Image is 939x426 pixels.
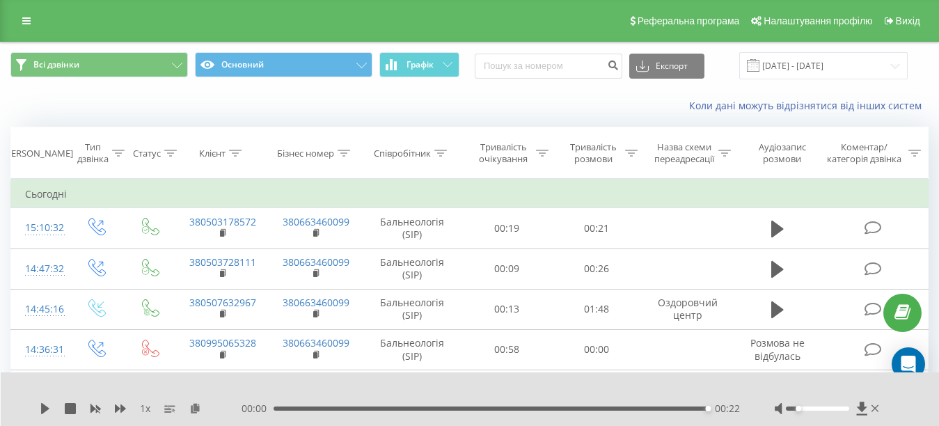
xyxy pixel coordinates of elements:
div: 14:36:31 [25,336,54,363]
div: Open Intercom Messenger [892,347,925,381]
div: Accessibility label [705,406,711,411]
span: Графік [407,60,434,70]
div: Тип дзвінка [77,141,109,165]
td: Бальнеологія (SIP) [362,208,462,248]
div: [PERSON_NAME] [3,148,73,159]
td: 03:06 [552,370,642,411]
td: Сьогодні [11,180,929,208]
td: 00:09 [462,248,552,289]
button: Експорт [629,54,704,79]
a: Коли дані можуть відрізнятися вiд інших систем [689,99,929,112]
div: Співробітник [374,148,431,159]
a: 380663460099 [283,336,349,349]
div: Бізнес номер [277,148,334,159]
td: 00:00 [552,329,642,370]
div: Тривалість розмови [565,141,622,165]
td: Оздоровчий центр [641,289,734,329]
a: 380507632967 [189,296,256,309]
td: 01:48 [552,289,642,329]
a: 380663460099 [283,255,349,269]
div: 15:10:32 [25,214,54,242]
td: Бальнеологія (SIP) [362,289,462,329]
button: Основний [195,52,372,77]
span: 00:22 [715,402,740,416]
div: Назва схеми переадресації [654,141,715,165]
td: 00:19 [462,208,552,248]
td: 00:13 [462,289,552,329]
td: 00:21 [552,208,642,248]
td: Оздоровчий центр [641,370,734,411]
button: Всі дзвінки [10,52,188,77]
span: 1 x [140,402,150,416]
div: 14:45:16 [25,296,54,323]
a: 380503178572 [189,215,256,228]
button: Графік [379,52,459,77]
a: 380995065328 [189,336,256,349]
div: Тривалість очікування [475,141,532,165]
a: 380663460099 [283,215,349,228]
td: Бальнеологія (SIP) [362,329,462,370]
div: Аудіозапис розмови [747,141,817,165]
td: 00:26 [552,248,642,289]
span: 00:00 [242,402,274,416]
span: Вихід [896,15,920,26]
div: 14:47:32 [25,255,54,283]
a: 380503728111 [189,255,256,269]
span: Реферальна програма [638,15,740,26]
span: Всі дзвінки [33,59,79,70]
div: Клієнт [199,148,226,159]
td: Бальнеологія (SIP) [362,370,462,411]
span: Розмова не відбулась [750,336,805,362]
input: Пошук за номером [475,54,622,79]
td: 00:10 [462,370,552,411]
span: Налаштування профілю [764,15,872,26]
td: Бальнеологія (SIP) [362,248,462,289]
td: 00:58 [462,329,552,370]
div: Коментар/категорія дзвінка [823,141,905,165]
a: 380663460099 [283,296,349,309]
div: Статус [133,148,161,159]
div: Accessibility label [796,406,801,411]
